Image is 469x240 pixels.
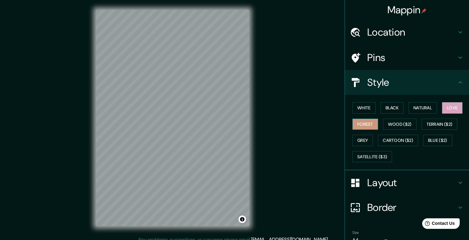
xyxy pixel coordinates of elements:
div: Location [345,20,469,45]
label: Size [352,230,359,235]
h4: Mappin [387,4,427,16]
h4: Style [367,76,457,89]
button: Black [381,102,404,114]
div: Style [345,70,469,95]
h4: Border [367,201,457,214]
button: Cartoon ($2) [378,135,418,146]
div: Pins [345,45,469,70]
h4: Layout [367,177,457,189]
button: Satellite ($3) [352,151,392,163]
button: Wood ($2) [383,119,417,130]
button: Blue ($2) [423,135,452,146]
button: White [352,102,376,114]
button: Love [442,102,462,114]
button: Terrain ($2) [422,119,458,130]
button: Forest [352,119,378,130]
img: pin-icon.png [422,8,427,13]
button: Natural [409,102,437,114]
div: Border [345,195,469,220]
button: Toggle attribution [239,216,246,223]
canvas: Map [96,10,249,226]
h4: Pins [367,51,457,64]
h4: Location [367,26,457,38]
div: Layout [345,170,469,195]
button: Grey [352,135,373,146]
iframe: Help widget launcher [414,216,462,233]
